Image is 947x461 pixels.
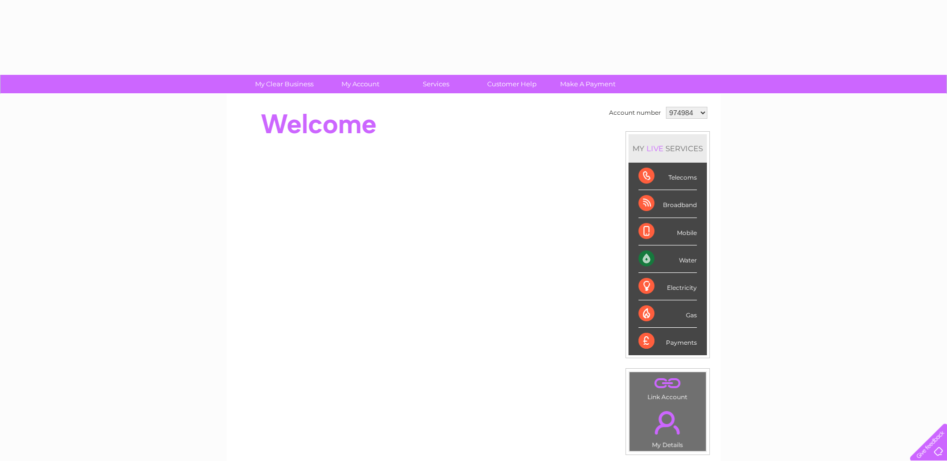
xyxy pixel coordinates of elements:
[243,75,325,93] a: My Clear Business
[638,190,697,218] div: Broadband
[638,163,697,190] div: Telecoms
[547,75,629,93] a: Make A Payment
[632,375,703,392] a: .
[638,300,697,328] div: Gas
[629,134,707,163] div: MY SERVICES
[638,245,697,273] div: Water
[638,273,697,300] div: Electricity
[638,218,697,245] div: Mobile
[607,104,663,121] td: Account number
[638,328,697,355] div: Payments
[644,144,665,153] div: LIVE
[395,75,477,93] a: Services
[629,372,706,403] td: Link Account
[319,75,401,93] a: My Account
[632,405,703,440] a: .
[471,75,553,93] a: Customer Help
[629,403,706,452] td: My Details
